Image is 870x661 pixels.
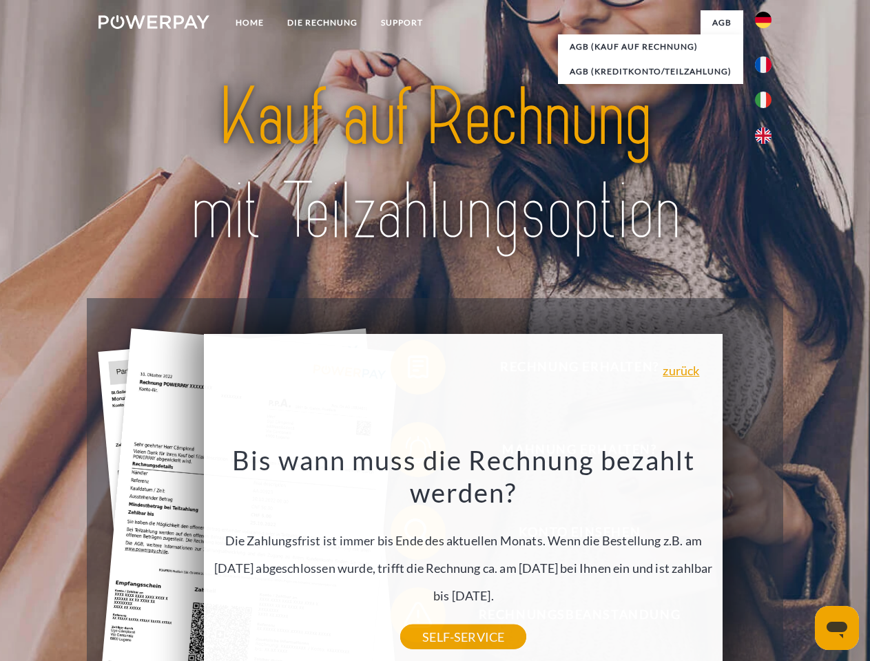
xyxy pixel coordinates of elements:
[132,66,738,264] img: title-powerpay_de.svg
[663,364,699,377] a: zurück
[212,443,715,510] h3: Bis wann muss die Rechnung bezahlt werden?
[558,59,743,84] a: AGB (Kreditkonto/Teilzahlung)
[755,12,771,28] img: de
[224,10,276,35] a: Home
[276,10,369,35] a: DIE RECHNUNG
[755,56,771,73] img: fr
[755,92,771,108] img: it
[212,443,715,637] div: Die Zahlungsfrist ist immer bis Ende des aktuellen Monats. Wenn die Bestellung z.B. am [DATE] abg...
[558,34,743,59] a: AGB (Kauf auf Rechnung)
[755,127,771,144] img: en
[400,625,526,649] a: SELF-SERVICE
[815,606,859,650] iframe: Schaltfläche zum Öffnen des Messaging-Fensters
[701,10,743,35] a: agb
[369,10,435,35] a: SUPPORT
[99,15,209,29] img: logo-powerpay-white.svg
